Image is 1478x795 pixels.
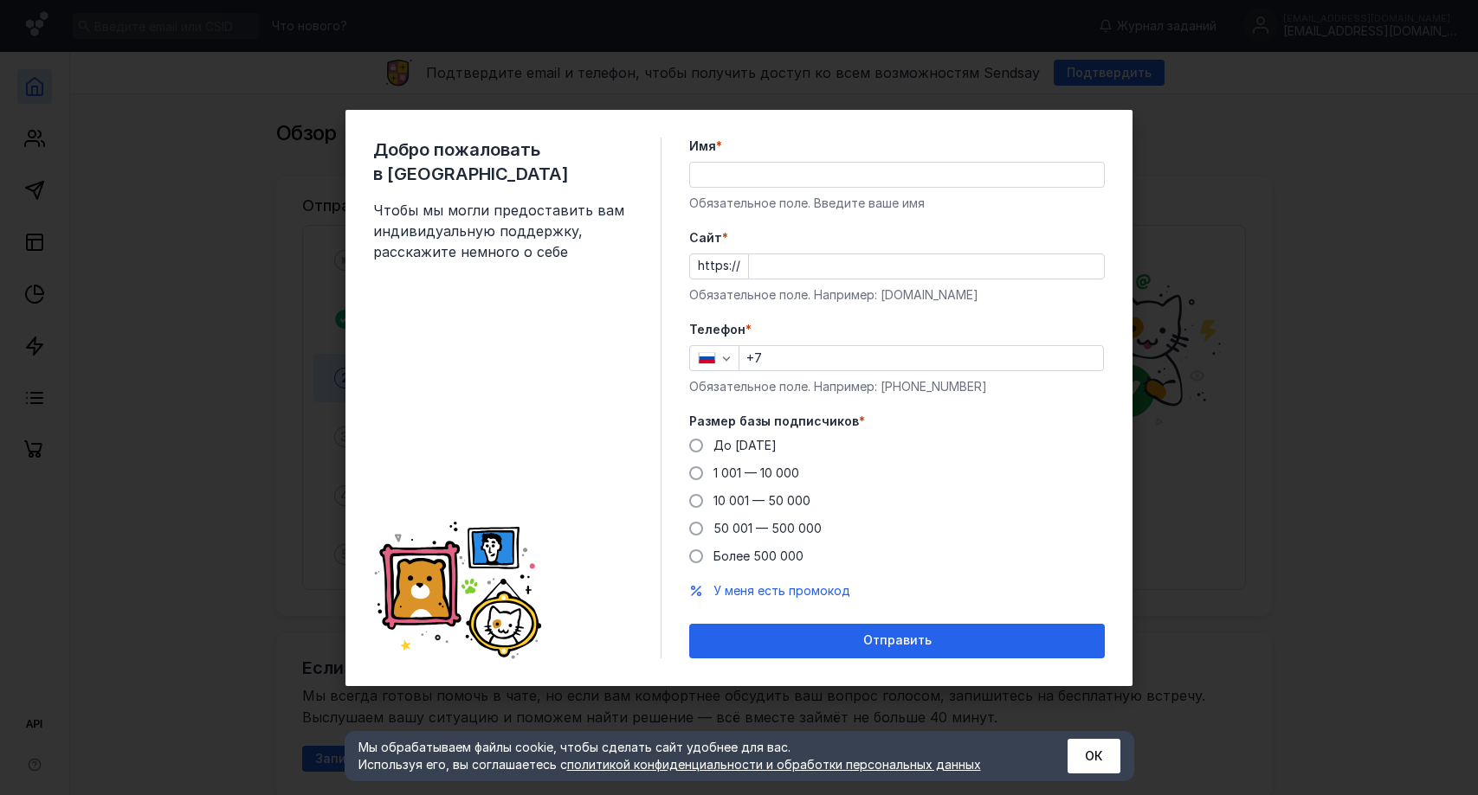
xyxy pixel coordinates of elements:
span: Размер базы подписчиков [689,413,859,430]
span: Более 500 000 [713,548,804,563]
span: Добро пожаловать в [GEOGRAPHIC_DATA] [373,138,633,186]
span: Телефон [689,321,745,338]
span: У меня есть промокод [713,583,850,598]
span: 1 001 — 10 000 [713,465,799,480]
span: До [DATE] [713,438,777,452]
div: Обязательное поле. Введите ваше имя [689,195,1105,212]
span: 50 001 — 500 000 [713,521,822,535]
span: Cайт [689,229,722,247]
div: Обязательное поле. Например: [DOMAIN_NAME] [689,286,1105,304]
button: У меня есть промокод [713,582,850,599]
span: Чтобы мы могли предоставить вам индивидуальную поддержку, расскажите немного о себе [373,200,633,262]
div: Обязательное поле. Например: [PHONE_NUMBER] [689,378,1105,395]
span: Имя [689,138,716,155]
div: Мы обрабатываем файлы cookie, чтобы сделать сайт удобнее для вас. Используя его, вы соглашаетесь c [358,739,1025,773]
button: Отправить [689,624,1105,658]
span: 10 001 — 50 000 [713,493,810,508]
a: политикой конфиденциальности и обработки персональных данных [567,757,981,772]
button: ОК [1068,739,1120,773]
span: Отправить [863,633,932,648]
